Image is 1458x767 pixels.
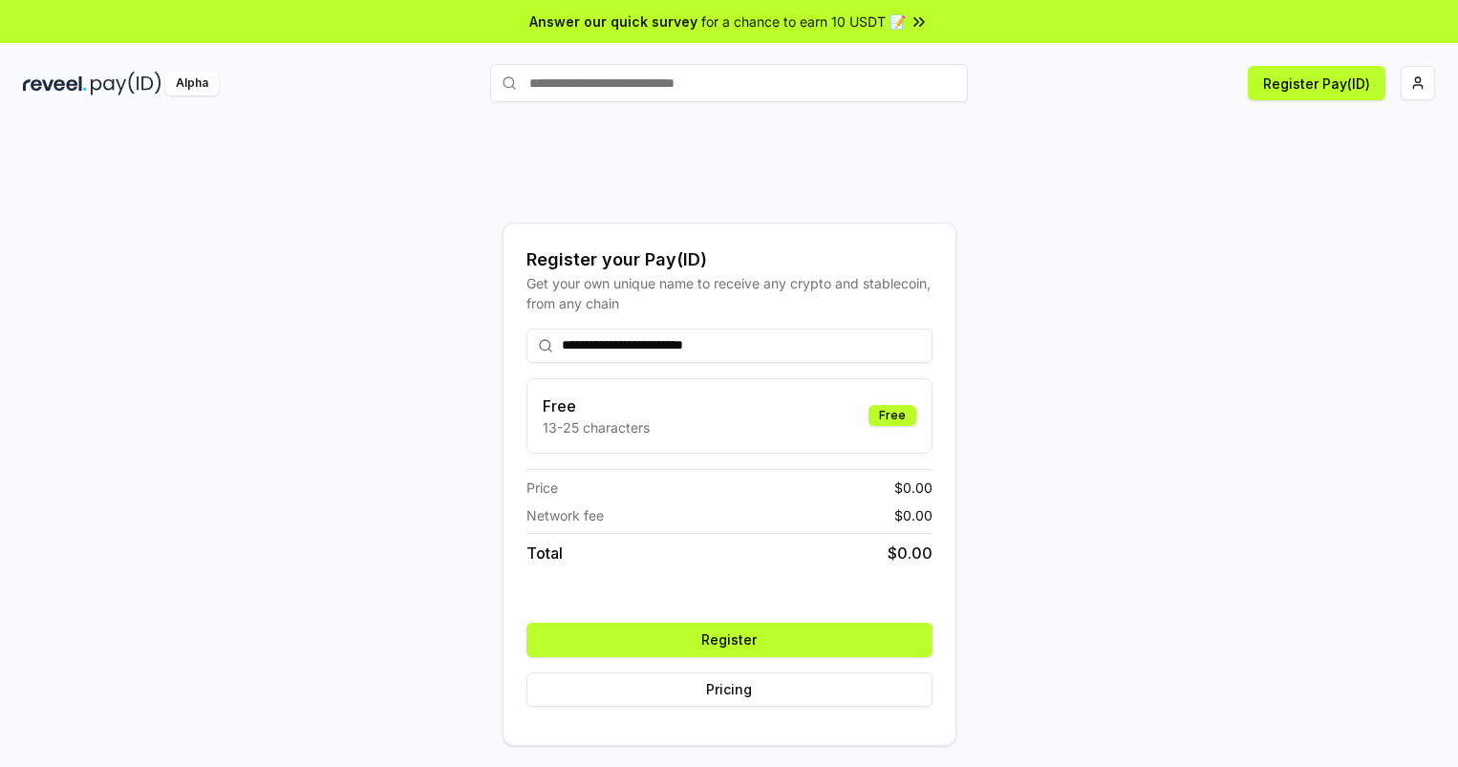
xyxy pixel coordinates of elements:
[91,72,161,96] img: pay_id
[526,478,558,498] span: Price
[526,542,563,565] span: Total
[165,72,219,96] div: Alpha
[23,72,87,96] img: reveel_dark
[526,623,933,657] button: Register
[526,273,933,313] div: Get your own unique name to receive any crypto and stablecoin, from any chain
[526,505,604,525] span: Network fee
[543,417,650,437] p: 13-25 characters
[888,542,933,565] span: $ 0.00
[868,405,916,426] div: Free
[526,672,933,707] button: Pricing
[543,394,650,417] h3: Free
[529,11,697,32] span: Answer our quick survey
[894,478,933,498] span: $ 0.00
[701,11,906,32] span: for a chance to earn 10 USDT 📝
[1248,66,1385,100] button: Register Pay(ID)
[526,246,933,273] div: Register your Pay(ID)
[894,505,933,525] span: $ 0.00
